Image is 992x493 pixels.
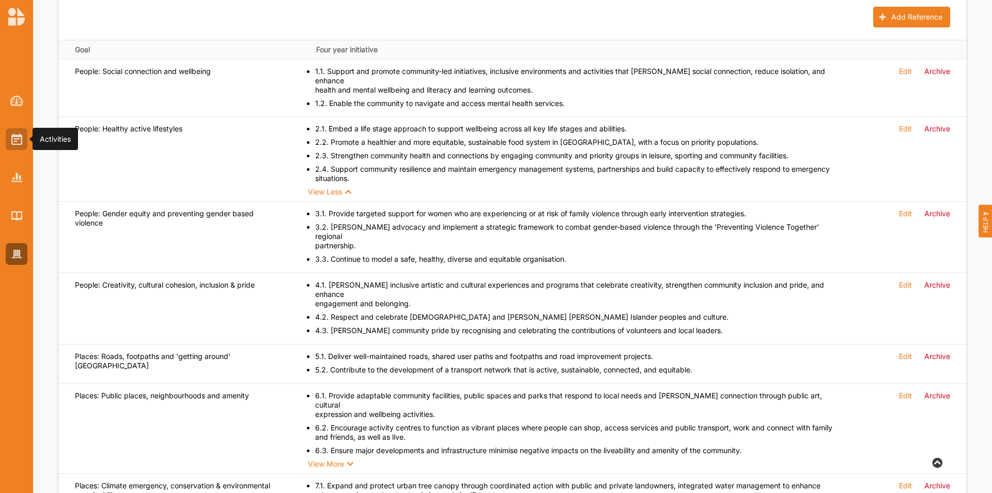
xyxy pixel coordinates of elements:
[899,280,912,290] label: Edit
[924,280,950,290] label: Archive
[315,280,824,298] span: 4.1. [PERSON_NAME] inclusive artistic and cultural experiences and programs that celebrate creati...
[315,151,788,160] span: 2.3. Strengthen community health and connections by engaging community and priority groups in lei...
[315,299,411,308] span: engagement and belonging.
[315,446,741,455] span: 6.3. Ensure major developments and infrastructure minimise negative impacts on the liveability an...
[6,243,27,265] a: Organisation
[315,99,565,108] span: 1.2. Enable the community to navigate and access mental health services.
[924,209,950,218] label: Archive
[11,211,22,220] img: Library
[11,173,22,182] img: Reports
[899,352,912,361] label: Edit
[899,481,912,490] label: Edit
[11,133,22,145] img: Activities
[75,352,282,370] label: Places: Roads, footpaths and 'getting around' [GEOGRAPHIC_DATA]
[315,85,533,94] span: health and mental wellbeing and literacy and learning outcomes.
[873,7,950,27] button: Add Reference
[75,124,182,133] label: People: Healthy active lifestyles
[40,134,71,144] div: Activities
[315,124,627,133] span: 2.1. Embed a life stage approach to support wellbeing across all key life stages and abilities.
[924,391,950,400] label: Archive
[75,391,249,400] label: Places: Public places, neighbourhoods and amenity
[315,432,406,441] span: and friends, as well as live.
[58,40,299,59] th: Goal
[315,326,723,335] span: 4.3. [PERSON_NAME] community pride by recognising and celebrating the contributions of volunteers...
[315,481,820,490] span: 7.1. Expand and protect urban tree canopy through coordinated action with public and private land...
[315,209,746,218] span: 3.1. Provide targeted support for women who are experiencing or at risk of family violence throug...
[6,90,27,112] a: Dashboard
[924,67,950,76] label: Archive
[315,352,653,361] span: 5.1. Deliver well-maintained roads, shared user paths and footpaths and road improvement projects.
[315,222,819,241] span: 3.2. [PERSON_NAME] advocacy and implement a strategic framework to combat gender-based violence t...
[315,138,758,146] span: 2.2. Promote a healthier and more equitable, sustainable food system in [GEOGRAPHIC_DATA], with a...
[924,352,950,361] label: Archive
[6,128,27,150] a: Activities
[315,423,832,432] span: 6.2. Encourage activity centres to function as vibrant places where people can shop, access servi...
[315,241,356,250] span: partnership.
[75,280,255,290] label: People: Creativity, cultural cohesion, inclusion & pride
[315,410,435,419] span: expression and wellbeing activities.
[899,391,912,400] label: Edit
[899,209,912,218] label: Edit
[75,209,282,228] label: People: Gender equity and preventing gender based violence
[315,255,566,263] span: 3.3. Continue to model a safe, healthy, diverse and equitable organisation.
[899,124,912,133] label: Edit
[75,67,211,76] label: People: Social connection and wellbeing
[315,174,349,183] span: situations.
[308,459,357,469] div: View More
[315,67,825,85] span: 1.1. Support and promote community-led initiatives, inclusive environments and activities that [P...
[6,205,27,227] a: Library
[924,124,950,133] label: Archive
[11,250,22,259] img: Organisation
[899,67,912,76] label: Edit
[924,481,950,490] label: Archive
[6,167,27,188] a: Reports
[299,40,859,59] th: Four year initiative
[8,7,25,26] img: logo
[308,187,354,197] div: View Less
[10,96,23,106] img: Dashboard
[315,165,830,173] span: 2.4. Support community resilience and maintain emergency management systems, partnerships and bui...
[315,391,822,409] span: 6.1. Provide adaptable community facilities, public spaces and parks that respond to local needs ...
[315,312,729,321] span: 4.2. Respect and celebrate [DEMOGRAPHIC_DATA] and [PERSON_NAME] [PERSON_NAME] Islander peoples an...
[315,365,692,374] span: 5.2. Contribute to the development of a transport network that is active, sustainable, connected,...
